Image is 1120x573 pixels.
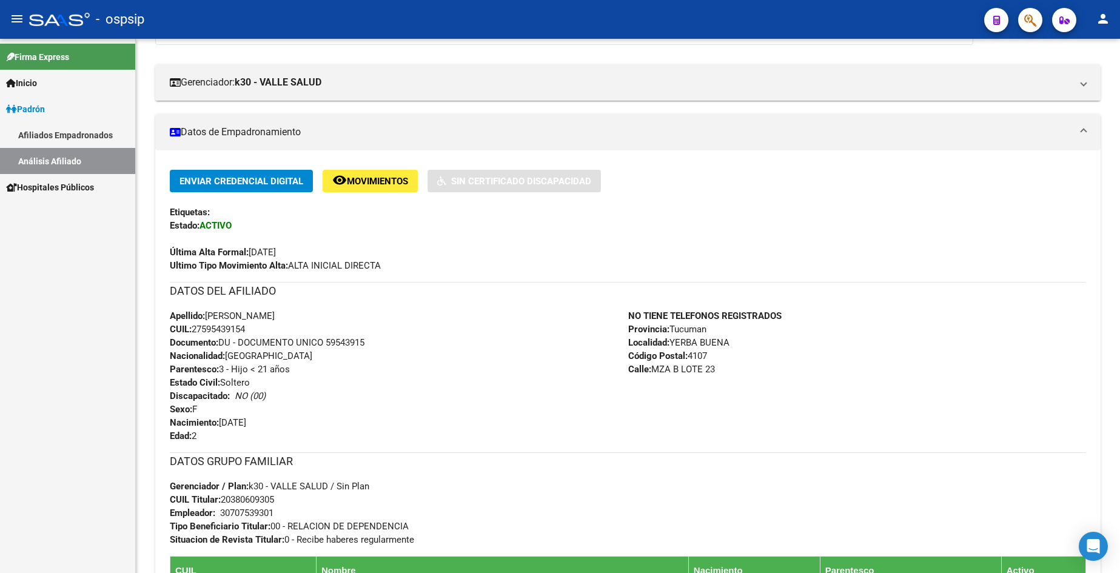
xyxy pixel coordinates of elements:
[451,176,591,187] span: Sin Certificado Discapacidad
[170,417,246,428] span: [DATE]
[170,324,245,335] span: 27595439154
[235,76,321,89] strong: k30 - VALLE SALUD
[332,173,347,187] mat-icon: remove_red_eye
[220,506,273,520] div: 30707539301
[170,260,381,271] span: ALTA INICIAL DIRECTA
[170,521,270,532] strong: Tipo Beneficiario Titular:
[170,350,312,361] span: [GEOGRAPHIC_DATA]
[170,364,290,375] span: 3 - Hijo < 21 años
[1096,12,1110,26] mat-icon: person
[170,310,275,321] span: [PERSON_NAME]
[170,324,192,335] strong: CUIL:
[170,494,274,505] span: 20380609305
[6,102,45,116] span: Padrón
[170,126,1071,139] mat-panel-title: Datos de Empadronamiento
[170,481,369,492] span: k30 - VALLE SALUD / Sin Plan
[96,6,144,33] span: - ospsip
[170,220,200,231] strong: Estado:
[170,453,1086,470] h3: DATOS GRUPO FAMILIAR
[170,350,225,361] strong: Nacionalidad:
[170,494,221,505] strong: CUIL Titular:
[6,76,37,90] span: Inicio
[628,350,688,361] strong: Código Postal:
[170,337,218,348] strong: Documento:
[628,324,706,335] span: Tucuman
[170,377,250,388] span: Soltero
[170,404,192,415] strong: Sexo:
[235,390,266,401] i: NO (00)
[170,481,249,492] strong: Gerenciador / Plan:
[170,377,220,388] strong: Estado Civil:
[628,310,782,321] strong: NO TIENE TELEFONOS REGISTRADOS
[155,64,1101,101] mat-expansion-panel-header: Gerenciador:k30 - VALLE SALUD
[628,324,669,335] strong: Provincia:
[170,247,249,258] strong: Última Alta Formal:
[170,508,215,518] strong: Empleador:
[170,207,210,218] strong: Etiquetas:
[170,431,196,441] span: 2
[170,431,192,441] strong: Edad:
[10,12,24,26] mat-icon: menu
[155,114,1101,150] mat-expansion-panel-header: Datos de Empadronamiento
[6,50,69,64] span: Firma Express
[6,181,94,194] span: Hospitales Públicos
[170,534,414,545] span: 0 - Recibe haberes regularmente
[170,417,219,428] strong: Nacimiento:
[628,350,707,361] span: 4107
[170,521,409,532] span: 00 - RELACION DE DEPENDENCIA
[170,534,284,545] strong: Situacion de Revista Titular:
[628,364,651,375] strong: Calle:
[170,364,219,375] strong: Parentesco:
[628,364,715,375] span: MZA B LOTE 23
[170,337,364,348] span: DU - DOCUMENTO UNICO 59543915
[170,247,276,258] span: [DATE]
[347,176,408,187] span: Movimientos
[170,404,197,415] span: F
[170,260,288,271] strong: Ultimo Tipo Movimiento Alta:
[170,390,230,401] strong: Discapacitado:
[170,310,205,321] strong: Apellido:
[170,283,1086,300] h3: DATOS DEL AFILIADO
[1079,532,1108,561] div: Open Intercom Messenger
[179,176,303,187] span: Enviar Credencial Digital
[200,220,232,231] strong: ACTIVO
[323,170,418,192] button: Movimientos
[628,337,729,348] span: YERBA BUENA
[170,76,1071,89] mat-panel-title: Gerenciador:
[628,337,669,348] strong: Localidad:
[170,170,313,192] button: Enviar Credencial Digital
[428,170,601,192] button: Sin Certificado Discapacidad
